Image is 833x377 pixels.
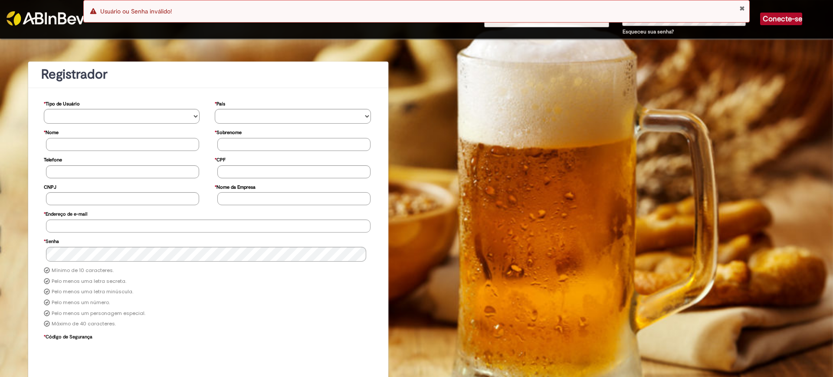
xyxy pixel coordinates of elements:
font: Pelo menos uma letra secreta. [52,278,126,285]
font: Registrador [41,66,108,83]
font: Senha [46,238,59,245]
font: Sobrenome [216,129,242,136]
font: Pelo menos um personagem especial. [52,310,145,317]
a: Esqueceu sua senha? [623,28,674,35]
iframe: reCAPTCHA [46,342,178,376]
font: Nome [46,129,59,136]
font: Código de Segurança [46,334,92,340]
button: Conecte-se [760,13,802,25]
font: Máximo de 40 caracteres. [52,320,116,327]
font: Conecte-se [763,14,802,23]
font: Usuário ou Senha inválido! [100,7,172,15]
img: ABInbev-white.png [7,11,85,26]
font: Mínimo de 10 caracteres. [52,267,114,274]
font: Pelo menos um número. [52,299,110,306]
font: Telefone [44,157,62,163]
button: Fechar notificação [739,5,745,12]
font: País [216,101,225,107]
font: Pelo menos uma letra minúscula. [52,288,133,295]
font: Endereço de e-mail [46,211,87,217]
font: Nome da Empresa [216,184,256,190]
font: Tipo de Usuário [46,101,80,107]
font: CNPJ [44,184,56,190]
font: CPF [216,157,226,163]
